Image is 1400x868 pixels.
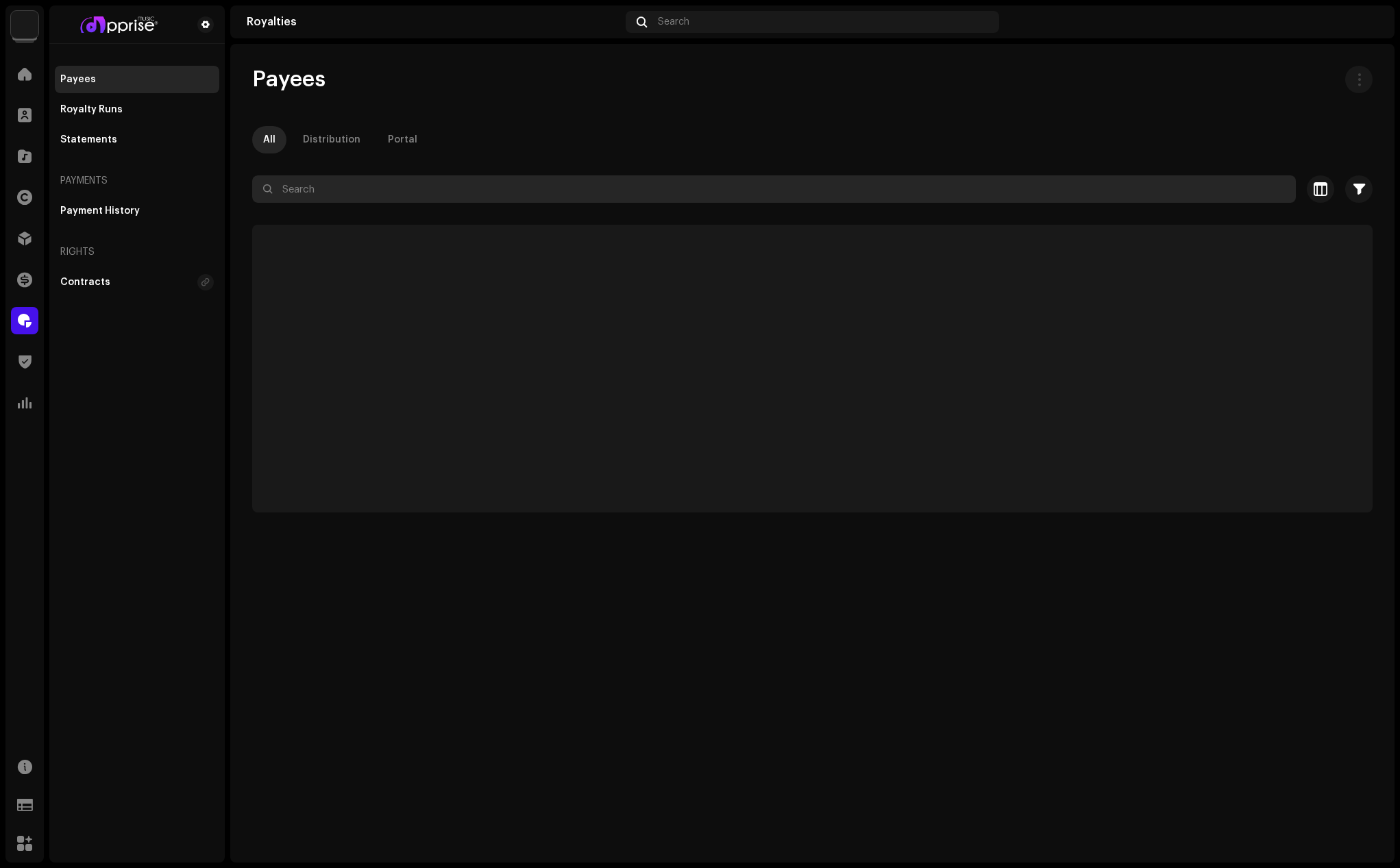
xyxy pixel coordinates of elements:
span: Search [658,16,689,27]
img: 1c16f3de-5afb-4452-805d-3f3454e20b1b [11,11,38,38]
input: Search [252,175,1296,203]
re-m-nav-item: Royalty Runs [55,96,219,123]
re-m-nav-item: Contracts [55,269,219,296]
span: Payees [252,66,326,93]
div: All [263,126,275,153]
re-a-nav-header: Rights [55,236,219,269]
div: Portal [388,126,417,153]
re-m-nav-item: Payees [55,66,219,93]
div: Royalty Runs [60,104,123,115]
div: Payment History [60,206,140,216]
re-a-nav-header: Payments [55,164,219,197]
img: 94355213-6620-4dec-931c-2264d4e76804 [1356,11,1378,33]
img: bf2740f5-a004-4424-adf7-7bc84ff11fd7 [60,16,175,33]
re-m-nav-item: Payment History [55,197,219,225]
div: Statements [60,134,117,145]
div: Royalties [247,16,620,27]
div: Payees [60,74,96,85]
div: Distribution [303,126,360,153]
re-m-nav-item: Statements [55,126,219,153]
div: Contracts [60,277,110,288]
